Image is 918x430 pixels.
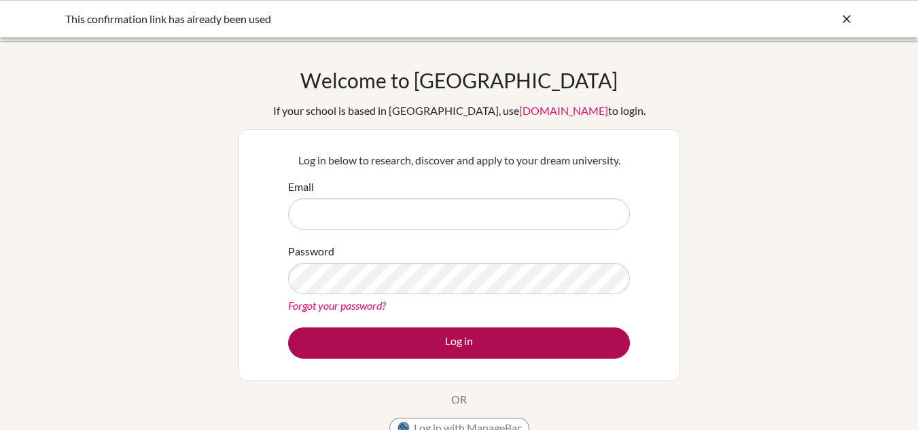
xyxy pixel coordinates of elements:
[273,103,646,119] div: If your school is based in [GEOGRAPHIC_DATA], use to login.
[288,299,386,312] a: Forgot your password?
[288,243,334,259] label: Password
[519,104,608,117] a: [DOMAIN_NAME]
[288,179,314,195] label: Email
[300,68,618,92] h1: Welcome to [GEOGRAPHIC_DATA]
[451,391,467,408] p: OR
[288,327,630,359] button: Log in
[288,152,630,168] p: Log in below to research, discover and apply to your dream university.
[65,11,650,27] div: This confirmation link has already been used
